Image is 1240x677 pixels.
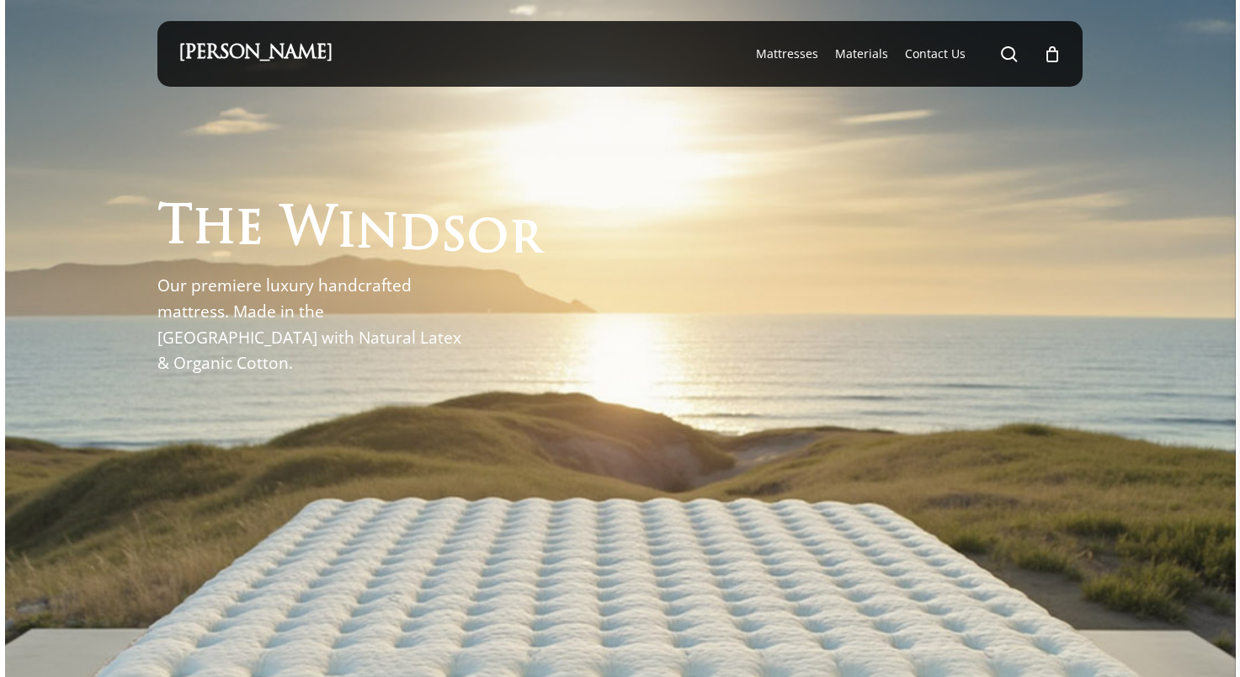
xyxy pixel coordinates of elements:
[236,205,263,257] span: e
[756,45,818,61] span: Mattresses
[905,45,966,61] span: Contact Us
[440,211,467,263] span: s
[157,201,544,253] h1: The Windsor
[178,45,333,63] a: [PERSON_NAME]
[193,205,236,256] span: h
[756,45,818,62] a: Mattresses
[157,204,193,255] span: T
[157,273,473,376] p: Our premiere luxury handcrafted mattress. Made in the [GEOGRAPHIC_DATA] with Natural Latex & Orga...
[337,207,356,259] span: i
[508,216,544,267] span: r
[835,45,888,61] span: Materials
[835,45,888,62] a: Materials
[280,206,337,258] span: W
[356,208,399,259] span: n
[399,210,440,261] span: d
[748,21,1062,87] nav: Main Menu
[467,213,508,264] span: o
[905,45,966,62] a: Contact Us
